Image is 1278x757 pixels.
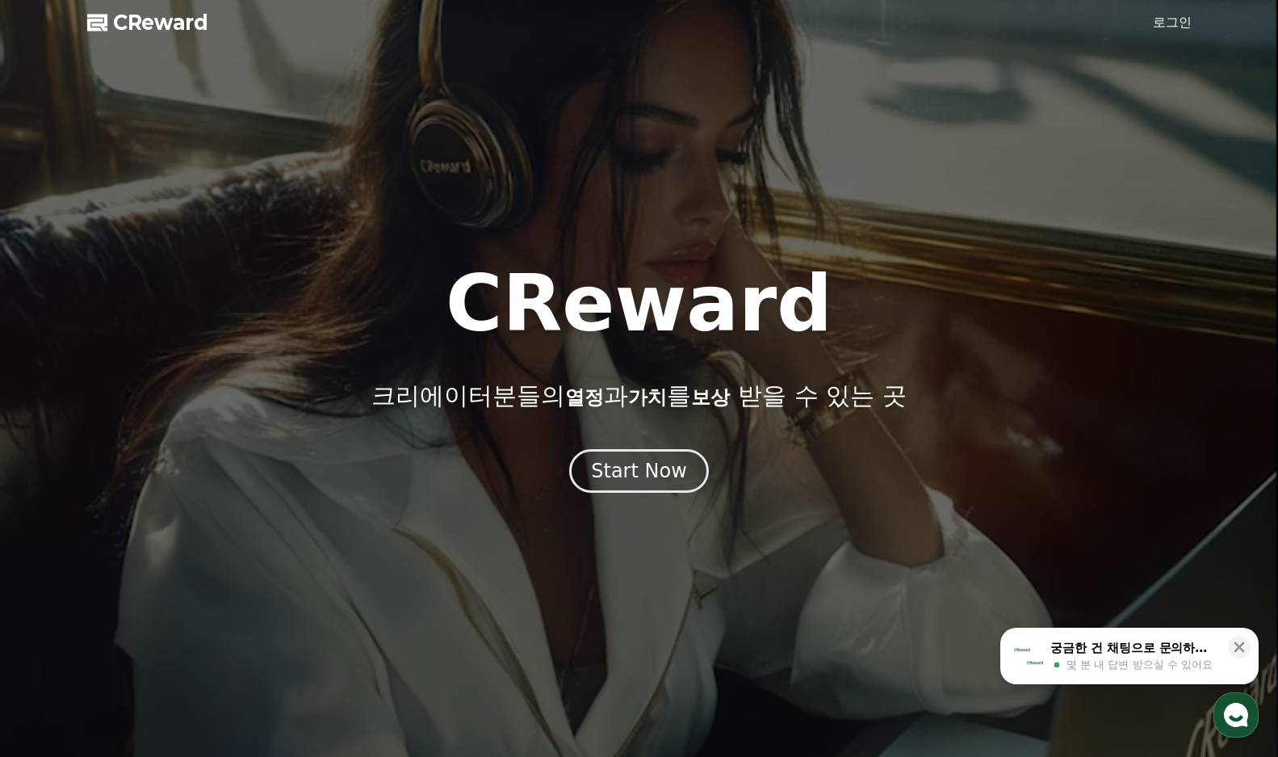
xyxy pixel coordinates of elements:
[371,381,906,410] p: 크리에이터분들의 과 를 받을 수 있는 곳
[565,386,604,409] span: 열정
[113,10,208,36] span: CReward
[628,386,667,409] span: 가치
[569,465,709,481] a: Start Now
[446,265,832,343] h1: CReward
[1153,13,1192,32] a: 로그인
[87,10,208,36] a: CReward
[569,449,709,493] button: Start Now
[691,386,730,409] span: 보상
[591,458,687,484] div: Start Now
